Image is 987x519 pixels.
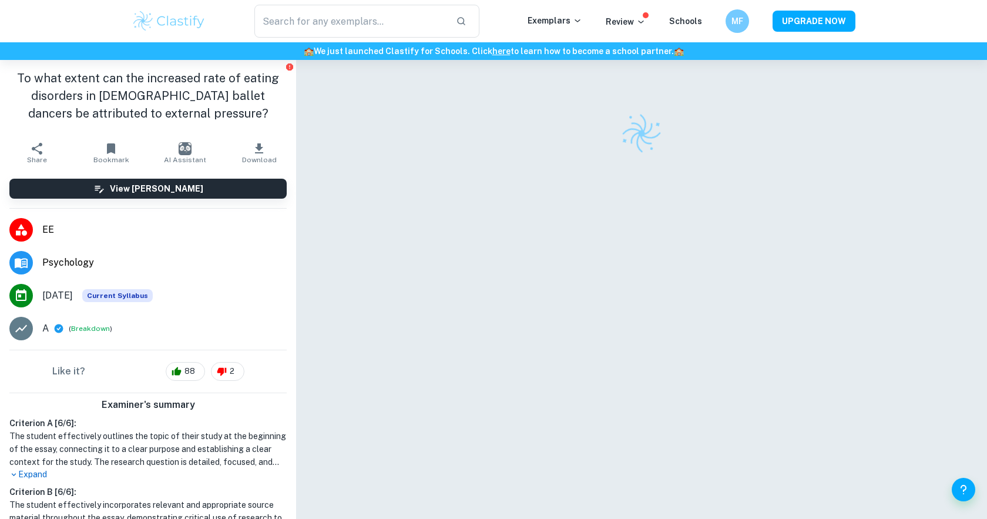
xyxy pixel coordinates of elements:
h6: Like it? [52,364,85,379]
span: Psychology [42,256,287,270]
span: ( ) [69,323,112,334]
p: A [42,322,49,336]
button: Breakdown [71,323,110,334]
span: 2 [223,366,241,377]
img: AI Assistant [179,142,192,155]
p: Review [606,15,646,28]
div: This exemplar is based on the current syllabus. Feel free to refer to it for inspiration/ideas wh... [82,289,153,302]
img: Clastify logo [616,108,666,158]
span: EE [42,223,287,237]
input: Search for any exemplars... [254,5,446,38]
button: Download [222,136,296,169]
img: Clastify logo [132,9,206,33]
div: 88 [166,362,205,381]
span: Share [27,156,47,164]
a: here [492,46,511,56]
h6: View [PERSON_NAME] [110,182,203,195]
span: 🏫 [304,46,314,56]
span: Bookmark [93,156,129,164]
span: 88 [178,366,202,377]
h6: Criterion A [ 6 / 6 ]: [9,417,287,430]
span: Current Syllabus [82,289,153,302]
h6: Examiner's summary [5,398,291,412]
button: UPGRADE NOW [773,11,855,32]
div: 2 [211,362,244,381]
p: Exemplars [528,14,582,27]
button: Help and Feedback [952,478,975,501]
h1: To what extent can the increased rate of eating disorders in [DEMOGRAPHIC_DATA] ballet dancers be... [9,69,287,122]
span: 🏫 [674,46,684,56]
p: Expand [9,468,287,481]
button: View [PERSON_NAME] [9,179,287,199]
button: Report issue [285,62,294,71]
span: [DATE] [42,289,73,303]
button: AI Assistant [148,136,222,169]
a: Schools [669,16,702,26]
h6: MF [731,15,744,28]
span: Download [242,156,277,164]
button: Bookmark [74,136,148,169]
span: AI Assistant [164,156,206,164]
h6: We just launched Clastify for Schools. Click to learn how to become a school partner. [2,45,985,58]
button: MF [726,9,749,33]
h6: Criterion B [ 6 / 6 ]: [9,485,287,498]
h1: The student effectively outlines the topic of their study at the beginning of the essay, connecti... [9,430,287,468]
